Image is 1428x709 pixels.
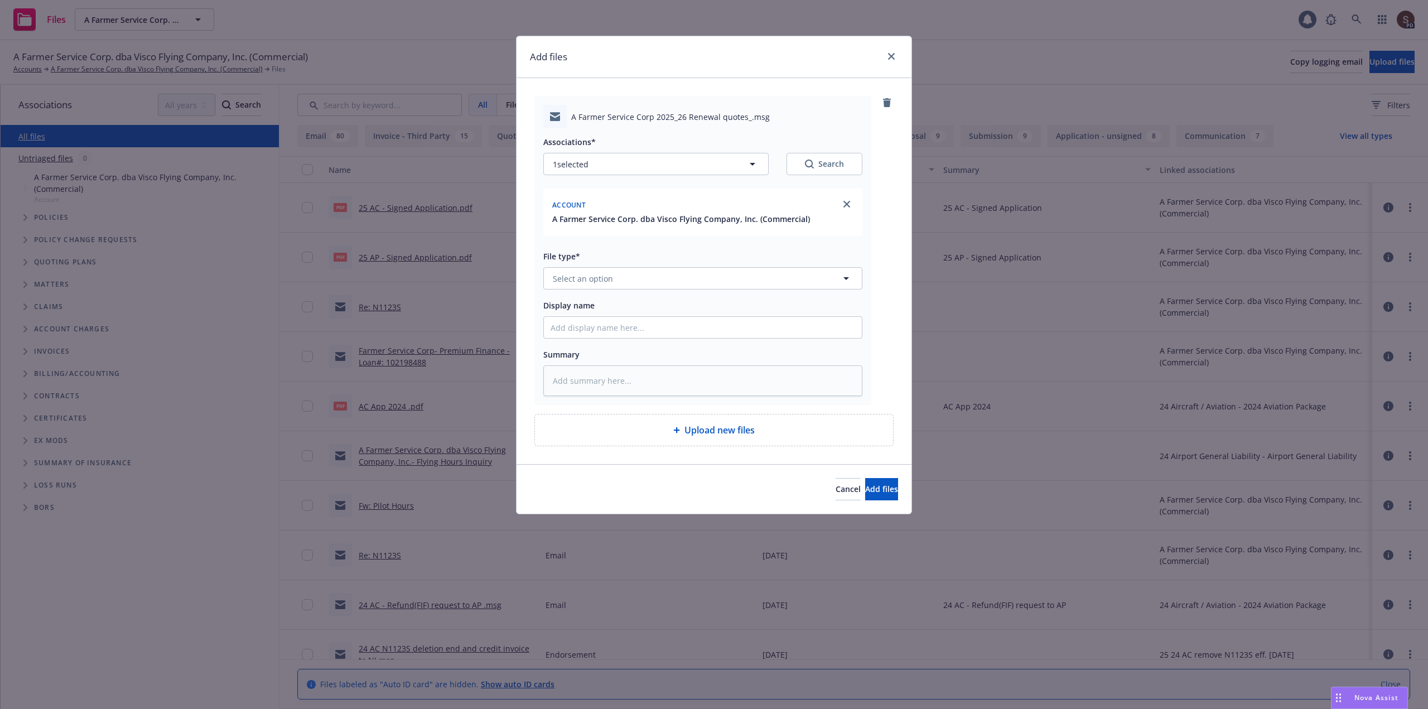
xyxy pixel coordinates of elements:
[552,213,810,225] button: A Farmer Service Corp. dba Visco Flying Company, Inc. (Commercial)
[1331,687,1345,708] div: Drag to move
[543,300,595,311] span: Display name
[543,349,580,360] span: Summary
[552,200,586,210] span: Account
[571,111,770,123] span: A Farmer Service Corp 2025_26 Renewal quotes_.msg
[553,158,588,170] span: 1 selected
[543,251,580,262] span: File type*
[1331,687,1408,709] button: Nova Assist
[534,414,894,446] div: Upload new files
[543,153,769,175] button: 1selected
[543,267,862,290] button: Select an option
[840,197,853,211] a: close
[530,50,567,64] h1: Add files
[880,96,894,109] a: remove
[544,317,862,338] input: Add display name here...
[805,158,844,170] div: Search
[787,153,862,175] button: SearchSearch
[684,423,755,437] span: Upload new files
[885,50,898,63] a: close
[865,484,898,494] span: Add files
[836,478,861,500] button: Cancel
[865,478,898,500] button: Add files
[543,137,596,147] span: Associations*
[805,160,814,168] svg: Search
[1354,693,1398,702] span: Nova Assist
[553,273,613,284] span: Select an option
[836,484,861,494] span: Cancel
